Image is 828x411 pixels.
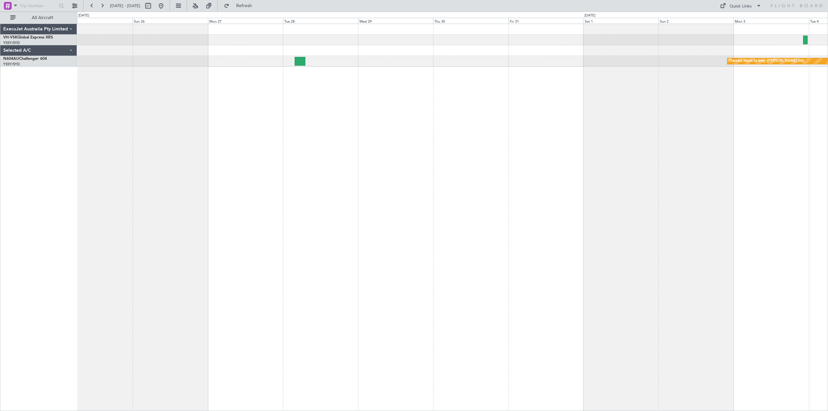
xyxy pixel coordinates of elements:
[283,18,358,24] div: Tue 28
[133,18,208,24] div: Sun 26
[730,3,752,10] div: Quick Links
[358,18,433,24] div: Wed 29
[78,13,89,18] div: [DATE]
[717,1,765,11] button: Quick Links
[659,18,734,24] div: Sun 2
[583,18,659,24] div: Sat 1
[3,57,47,61] a: N604AUChallenger 604
[3,36,17,39] span: VH-VSK
[584,13,595,18] div: [DATE]
[729,56,804,66] div: Planned Maint Sydney ([PERSON_NAME] Intl)
[508,18,583,24] div: Fri 31
[3,62,20,67] a: YSSY/SYD
[3,40,20,45] a: YSSY/SYD
[231,4,258,8] span: Refresh
[17,16,68,20] span: All Aircraft
[221,1,260,11] button: Refresh
[110,3,140,9] span: [DATE] - [DATE]
[3,57,19,61] span: N604AU
[20,1,57,11] input: Trip Number
[433,18,508,24] div: Thu 30
[7,13,70,23] button: All Aircraft
[208,18,283,24] div: Mon 27
[58,18,133,24] div: Sat 25
[734,18,809,24] div: Mon 3
[3,36,53,39] a: VH-VSKGlobal Express XRS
